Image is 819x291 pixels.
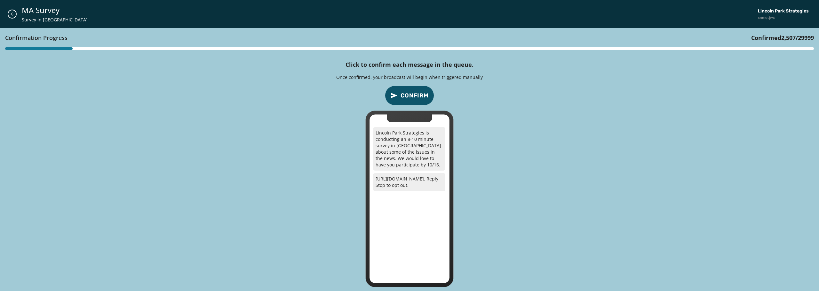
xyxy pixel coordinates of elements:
span: 2,507 [781,34,796,42]
p: [URL][DOMAIN_NAME]. Reply Stop to opt out. [373,173,445,191]
p: Once confirmed, your broadcast will begin when triggered manually [336,74,483,80]
span: Confirm [401,91,429,100]
p: Lincoln Park Strategies is conducting an 8-10 minute survey in [GEOGRAPHIC_DATA] about some of th... [373,127,445,171]
span: xnmqcjwx [758,15,809,20]
h3: Confirmed / 29999 [751,33,814,42]
span: Lincoln Park Strategies [758,8,809,14]
button: confirm-p2p-message-button [385,86,434,105]
h4: Click to confirm each message in the queue. [346,60,473,69]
